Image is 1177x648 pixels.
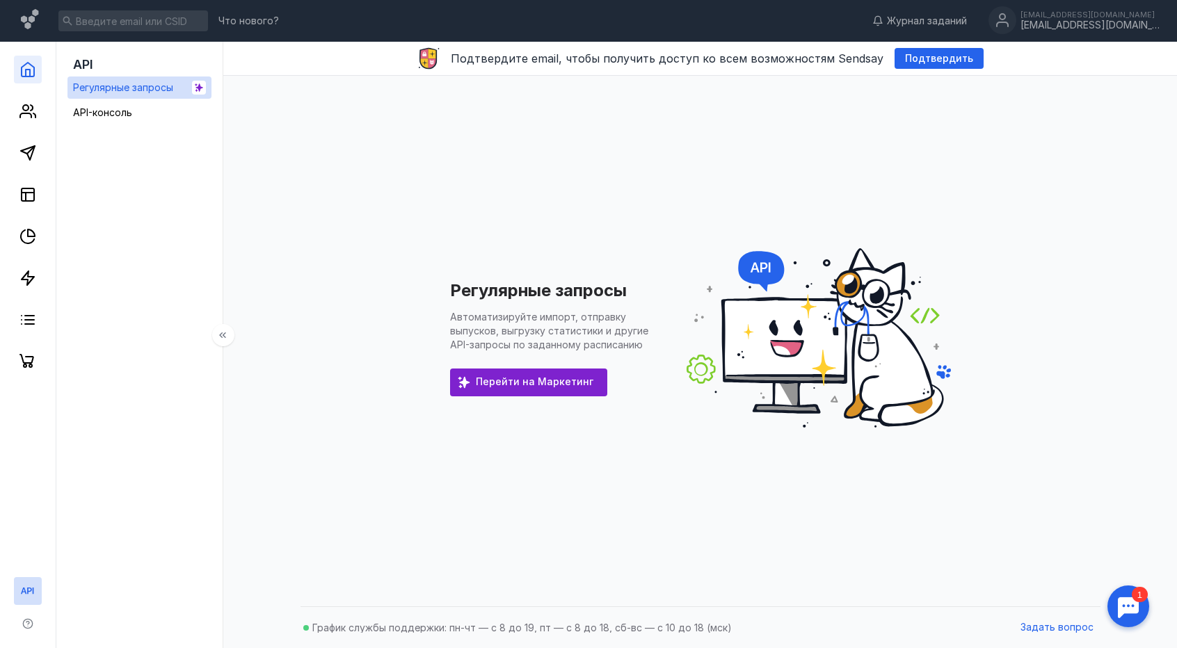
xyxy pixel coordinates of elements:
[58,10,208,31] input: Введите email или CSID
[887,14,967,28] span: Журнал заданий
[451,51,883,65] span: Подтвердите email, чтобы получить доступ ко всем возможностям Sendsay
[1020,622,1094,633] span: Задать вопрос
[1020,10,1160,19] div: [EMAIL_ADDRESS][DOMAIN_NAME]
[73,81,173,93] span: Регулярные запросы
[31,8,47,24] div: 1
[211,16,286,26] a: Что нового?
[450,311,648,350] p: Автоматизируйте импорт, отправку выпусков, выгрузку статистики и другие API-запросы по заданному ...
[218,16,279,26] span: Что нового?
[1020,19,1160,31] div: [EMAIL_ADDRESS][DOMAIN_NAME]
[476,376,593,388] span: Перейти на Маркетинг
[865,14,974,28] a: Журнал заданий
[895,48,984,69] button: Подтвердить
[1014,617,1100,638] button: Задать вопрос
[73,57,93,72] span: API
[73,106,132,118] span: API-консоль
[905,53,973,65] span: Подтвердить
[450,368,607,396] a: Перейти на Маркетинг
[67,76,211,99] a: Регулярные запросы
[450,280,627,300] h1: Регулярные запросы
[312,622,732,633] span: График службы поддержки: пн-чт — с 8 до 19, пт — с 8 до 18, сб-вс — с 10 до 18 (мск)
[67,102,211,124] a: API-консоль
